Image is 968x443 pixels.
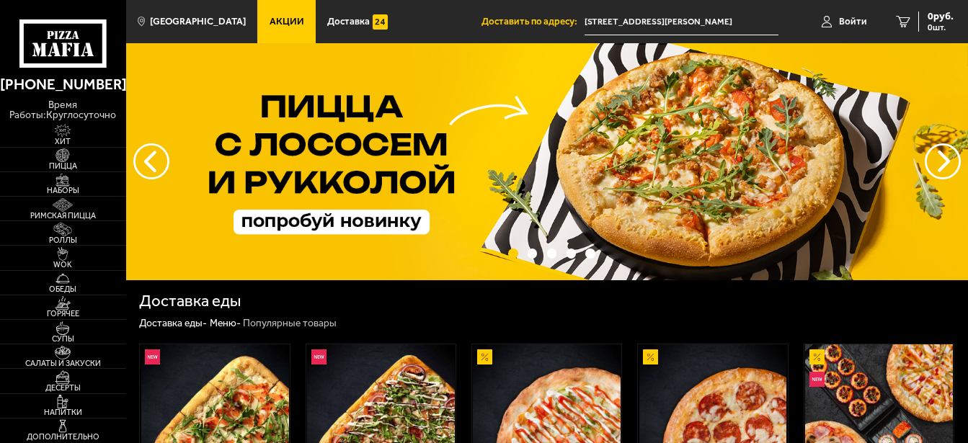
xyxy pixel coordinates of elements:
[145,349,160,364] img: Новинка
[928,23,954,32] span: 0 шт.
[839,17,867,26] span: Войти
[809,372,825,387] img: Новинка
[270,17,304,26] span: Акции
[243,317,337,330] div: Популярные товары
[809,349,825,364] img: Акционный
[528,249,537,258] button: точки переключения
[481,17,585,26] span: Доставить по адресу:
[477,349,492,364] img: Акционный
[139,293,241,309] h1: Доставка еды
[925,143,961,179] button: предыдущий
[133,143,169,179] button: следующий
[150,17,246,26] span: [GEOGRAPHIC_DATA]
[585,249,595,258] button: точки переключения
[547,249,556,258] button: точки переключения
[567,249,576,258] button: точки переключения
[210,317,241,329] a: Меню-
[928,12,954,22] span: 0 руб.
[311,349,327,364] img: Новинка
[373,14,388,30] img: 15daf4d41897b9f0e9f617042186c801.svg
[139,317,207,329] a: Доставка еды-
[508,249,518,258] button: точки переключения
[327,17,370,26] span: Доставка
[585,9,778,35] span: улица Матроса Железняка, 53, подъезд 4
[585,9,778,35] input: Ваш адрес доставки
[643,349,658,364] img: Акционный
